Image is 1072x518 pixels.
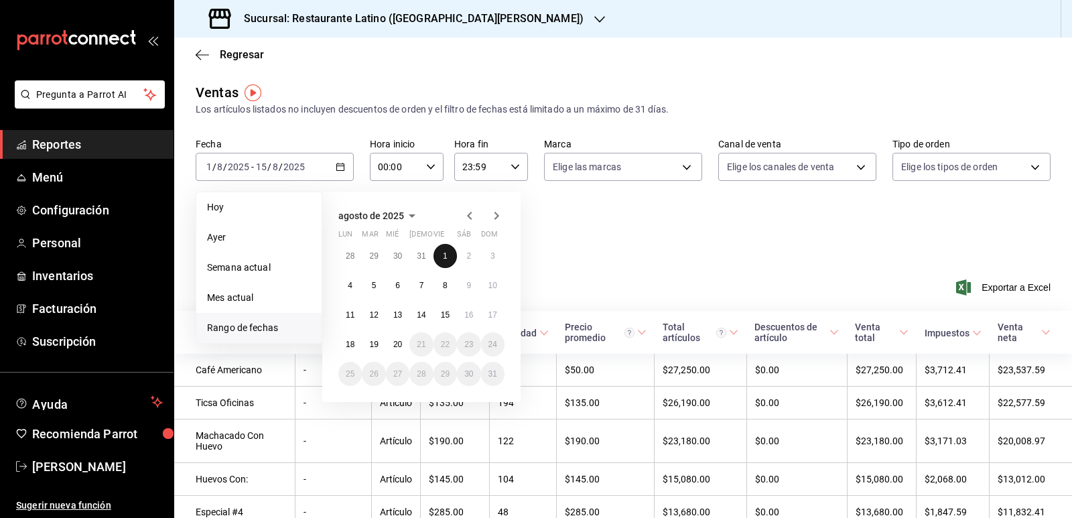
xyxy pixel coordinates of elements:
[393,340,402,349] abbr: 20 de agosto de 2025
[443,251,448,261] abbr: 1 de agosto de 2025
[393,251,402,261] abbr: 30 de julio de 2025
[718,139,876,149] label: Canal de venta
[746,387,847,419] td: $0.00
[663,322,739,343] span: Total artículos
[443,281,448,290] abbr: 8 de agosto de 2025
[655,387,747,419] td: $26,190.00
[855,322,909,343] span: Venta total
[488,310,497,320] abbr: 17 de agosto de 2025
[372,463,421,496] td: Artículo
[565,322,647,343] span: Precio promedio
[421,463,490,496] td: $145.00
[386,230,399,244] abbr: miércoles
[196,82,239,103] div: Ventas
[338,230,352,244] abbr: lunes
[466,281,471,290] abbr: 9 de agosto de 2025
[386,303,409,327] button: 13 de agosto de 2025
[174,387,295,419] td: Ticsa Oficinas
[990,354,1072,387] td: $23,537.59
[481,362,505,386] button: 31 de agosto de 2025
[441,310,450,320] abbr: 15 de agosto de 2025
[386,332,409,357] button: 20 de agosto de 2025
[207,321,311,335] span: Rango de fechas
[417,251,425,261] abbr: 31 de julio de 2025
[457,362,480,386] button: 30 de agosto de 2025
[917,354,990,387] td: $3,712.41
[216,161,223,172] input: --
[245,84,261,101] img: Tooltip marker
[346,369,354,379] abbr: 25 de agosto de 2025
[279,161,283,172] span: /
[959,279,1051,296] button: Exportar a Excel
[565,322,634,343] div: Precio promedio
[490,251,495,261] abbr: 3 de agosto de 2025
[346,310,354,320] abbr: 11 de agosto de 2025
[369,340,378,349] abbr: 19 de agosto de 2025
[15,80,165,109] button: Pregunta a Parrot AI
[346,251,354,261] abbr: 28 de julio de 2025
[433,244,457,268] button: 1 de agosto de 2025
[372,387,421,419] td: Artículo
[251,161,254,172] span: -
[338,244,362,268] button: 28 de julio de 2025
[233,11,584,27] h3: Sucursal: Restaurante Latino ([GEOGRAPHIC_DATA][PERSON_NAME])
[746,354,847,387] td: $0.00
[457,244,480,268] button: 2 de agosto de 2025
[419,281,424,290] abbr: 7 de agosto de 2025
[174,463,295,496] td: Huevos Con:
[727,160,834,174] span: Elige los canales de venta
[481,303,505,327] button: 17 de agosto de 2025
[457,273,480,298] button: 9 de agosto de 2025
[32,394,145,410] span: Ayuda
[409,303,433,327] button: 14 de agosto de 2025
[433,230,444,244] abbr: viernes
[36,88,144,102] span: Pregunta a Parrot AI
[223,161,227,172] span: /
[409,230,488,244] abbr: jueves
[338,303,362,327] button: 11 de agosto de 2025
[553,160,621,174] span: Elige las marcas
[362,273,385,298] button: 5 de agosto de 2025
[466,251,471,261] abbr: 2 de agosto de 2025
[346,340,354,349] abbr: 18 de agosto de 2025
[255,161,267,172] input: --
[655,354,747,387] td: $27,250.00
[207,261,311,275] span: Semana actual
[433,273,457,298] button: 8 de agosto de 2025
[925,328,969,338] div: Impuestos
[855,322,896,343] div: Venta total
[481,332,505,357] button: 24 de agosto de 2025
[207,291,311,305] span: Mes actual
[386,362,409,386] button: 27 de agosto de 2025
[348,281,352,290] abbr: 4 de agosto de 2025
[32,135,163,153] span: Reportes
[421,419,490,463] td: $190.00
[464,340,473,349] abbr: 23 de agosto de 2025
[206,161,212,172] input: --
[441,340,450,349] abbr: 22 de agosto de 2025
[220,48,264,61] span: Regresar
[917,387,990,419] td: $3,612.41
[372,419,421,463] td: Artículo
[488,281,497,290] abbr: 10 de agosto de 2025
[417,340,425,349] abbr: 21 de agosto de 2025
[370,139,444,149] label: Hora inicio
[338,273,362,298] button: 4 de agosto de 2025
[369,310,378,320] abbr: 12 de agosto de 2025
[393,310,402,320] abbr: 13 de agosto de 2025
[338,362,362,386] button: 25 de agosto de 2025
[174,354,295,387] td: Café Americano
[362,303,385,327] button: 12 de agosto de 2025
[409,362,433,386] button: 28 de agosto de 2025
[207,200,311,214] span: Hoy
[32,332,163,350] span: Suscripción
[32,234,163,252] span: Personal
[362,244,385,268] button: 29 de julio de 2025
[369,251,378,261] abbr: 29 de julio de 2025
[754,322,839,343] span: Descuentos de artículo
[746,419,847,463] td: $0.00
[655,419,747,463] td: $23,180.00
[32,267,163,285] span: Inventarios
[417,369,425,379] abbr: 28 de agosto de 2025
